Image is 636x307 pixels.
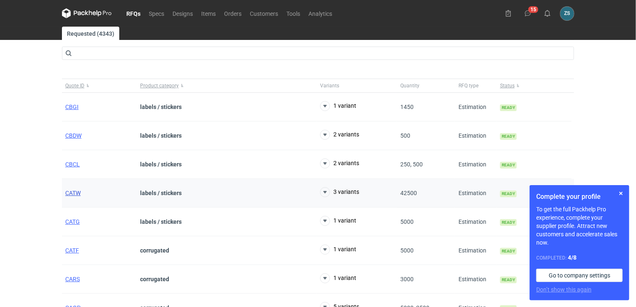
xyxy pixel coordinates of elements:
button: 3 variants [320,187,359,197]
span: 250, 500 [400,161,423,168]
button: 1 variant [320,101,356,111]
span: 1450 [400,104,414,110]
a: Orders [220,8,246,18]
span: Ready [500,277,517,283]
a: Analytics [304,8,336,18]
span: Ready [500,133,517,140]
button: Quote ID [62,79,137,92]
span: 5000 [400,218,414,225]
span: Status [500,82,515,89]
button: 2 variants [320,158,359,168]
a: Items [197,8,220,18]
div: Zuzanna Szygenda [560,7,574,20]
span: Ready [500,191,517,197]
div: Estimation [455,208,497,236]
span: Ready [500,219,517,226]
button: Skip for now [616,188,626,198]
button: Product category [137,79,317,92]
span: 42500 [400,190,417,196]
p: To get the full Packhelp Pro experience, complete your supplier profile. Attract new customers an... [536,205,623,247]
div: Estimation [455,236,497,265]
div: Estimation [455,93,497,121]
button: 1 variant [320,216,356,226]
span: 3000 [400,276,414,282]
a: Specs [145,8,168,18]
span: 5000 [400,247,414,254]
a: CATF [65,247,79,254]
a: CATW [65,190,81,196]
a: CARS [65,276,80,282]
a: Tools [282,8,304,18]
div: Completed: [536,253,623,262]
a: CBCL [65,161,80,168]
span: 500 [400,132,410,139]
div: Estimation [455,150,497,179]
span: RFQ type [459,82,478,89]
a: RFQs [122,8,145,18]
strong: corrugated [140,247,169,254]
strong: labels / stickers [140,132,182,139]
button: 2 variants [320,130,359,140]
strong: 4 / 8 [568,254,577,261]
strong: labels / stickers [140,161,182,168]
span: Ready [500,162,517,168]
div: Estimation [455,265,497,294]
div: Estimation [455,121,497,150]
strong: labels / stickers [140,218,182,225]
a: CATG [65,218,80,225]
span: Product category [140,82,179,89]
strong: labels / stickers [140,190,182,196]
span: Variants [320,82,339,89]
span: Quantity [400,82,419,89]
div: Estimation [455,179,497,208]
a: Requested (4343) [62,27,119,40]
a: Customers [246,8,282,18]
svg: Packhelp Pro [62,8,112,18]
a: Go to company settings [536,269,623,282]
span: Quote ID [65,82,84,89]
button: Don’t show this again [536,285,592,294]
button: 15 [521,7,535,20]
span: Ready [500,104,517,111]
span: Ready [500,248,517,255]
button: 1 variant [320,245,356,255]
button: ZS [560,7,574,20]
button: Status [497,79,572,92]
button: 1 variant [320,273,356,283]
a: CBGI [65,104,79,110]
strong: labels / stickers [140,104,182,110]
a: CBDW [65,132,81,139]
strong: corrugated [140,276,169,282]
a: Designs [168,8,197,18]
h1: Complete your profile [536,192,623,202]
